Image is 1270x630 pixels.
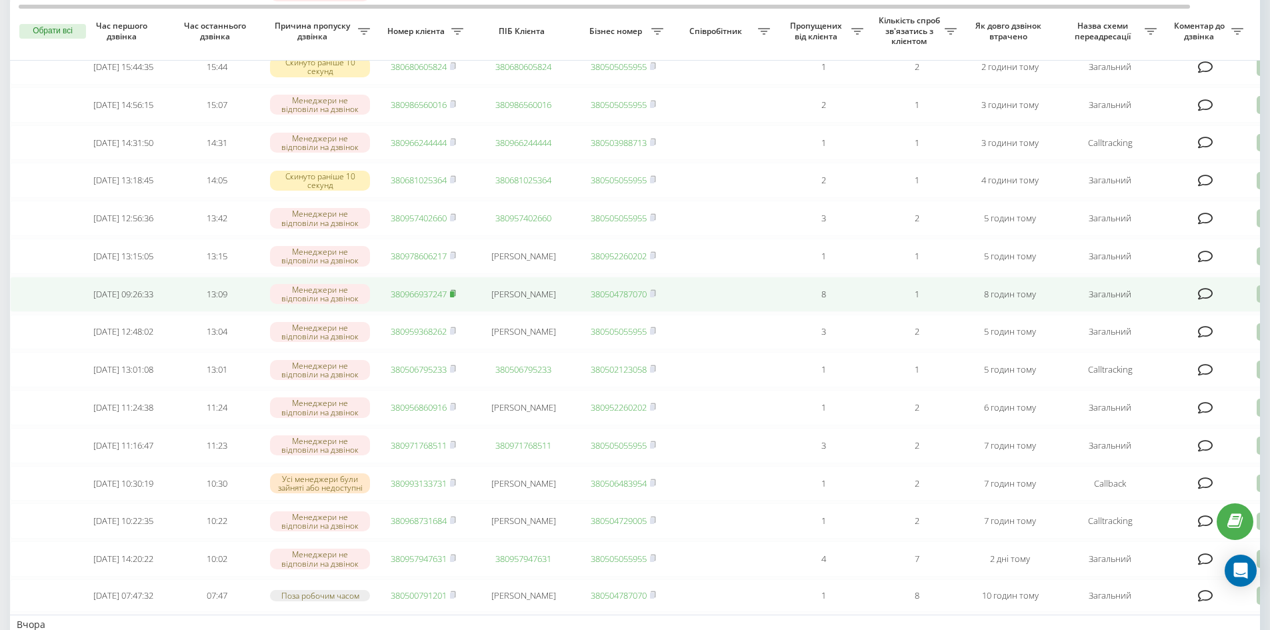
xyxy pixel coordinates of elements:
[963,87,1057,123] td: 3 години тому
[495,61,551,73] a: 380680605824
[270,397,370,417] div: Менеджери не відповіли на дзвінок
[391,515,447,527] a: 380968731684
[1057,579,1163,612] td: Загальний
[391,477,447,489] a: 380993133731
[391,137,447,149] a: 380966244444
[77,125,170,161] td: [DATE] 14:31:50
[170,466,263,501] td: 10:30
[963,466,1057,501] td: 7 годин тому
[270,21,358,41] span: Причина пропуску дзвінка
[270,284,370,304] div: Менеджери не відповіли на дзвінок
[777,466,870,501] td: 1
[383,26,451,37] span: Номер клієнта
[77,503,170,539] td: [DATE] 10:22:35
[777,125,870,161] td: 1
[963,163,1057,198] td: 4 години тому
[870,125,963,161] td: 1
[974,21,1046,41] span: Як довго дзвінок втрачено
[870,579,963,612] td: 8
[77,579,170,612] td: [DATE] 07:47:32
[170,125,263,161] td: 14:31
[391,439,447,451] a: 380971768511
[170,390,263,425] td: 11:24
[870,541,963,577] td: 7
[963,277,1057,312] td: 8 годин тому
[777,315,870,350] td: 3
[1057,503,1163,539] td: Calltracking
[270,57,370,77] div: Скинуто раніше 10 секунд
[77,87,170,123] td: [DATE] 14:56:15
[1057,163,1163,198] td: Загальний
[591,288,647,300] a: 380504787070
[87,21,159,41] span: Час першого дзвінка
[591,401,647,413] a: 380952260202
[170,239,263,274] td: 13:15
[495,553,551,565] a: 380957947631
[1057,239,1163,274] td: Загальний
[591,61,647,73] a: 380505055955
[170,428,263,463] td: 11:23
[77,541,170,577] td: [DATE] 14:20:22
[870,315,963,350] td: 2
[470,277,577,312] td: [PERSON_NAME]
[870,201,963,236] td: 2
[963,579,1057,612] td: 10 годин тому
[77,163,170,198] td: [DATE] 13:18:45
[777,352,870,387] td: 1
[870,163,963,198] td: 1
[19,24,86,39] button: Обрати всі
[591,137,647,149] a: 380503988713
[777,503,870,539] td: 1
[963,239,1057,274] td: 5 годин тому
[77,49,170,85] td: [DATE] 15:44:35
[391,553,447,565] a: 380957947631
[270,208,370,228] div: Менеджери не відповіли на дзвінок
[391,288,447,300] a: 380966937247
[270,171,370,191] div: Скинуто раніше 10 секунд
[170,503,263,539] td: 10:22
[1170,21,1231,41] span: Коментар до дзвінка
[170,87,263,123] td: 15:07
[870,503,963,539] td: 2
[77,277,170,312] td: [DATE] 09:26:33
[963,541,1057,577] td: 2 дні тому
[481,26,565,37] span: ПІБ Клієнта
[170,277,263,312] td: 13:09
[77,201,170,236] td: [DATE] 12:56:36
[677,26,758,37] span: Співробітник
[77,352,170,387] td: [DATE] 13:01:08
[591,212,647,224] a: 380505055955
[270,95,370,115] div: Менеджери не відповіли на дзвінок
[270,549,370,569] div: Менеджери не відповіли на дзвінок
[270,590,370,601] div: Поза робочим часом
[777,49,870,85] td: 1
[777,201,870,236] td: 3
[77,428,170,463] td: [DATE] 11:16:47
[877,15,945,47] span: Кількість спроб зв'язатись з клієнтом
[777,87,870,123] td: 2
[170,49,263,85] td: 15:44
[1057,315,1163,350] td: Загальний
[870,49,963,85] td: 2
[270,322,370,342] div: Менеджери не відповіли на дзвінок
[270,511,370,531] div: Менеджери не відповіли на дзвінок
[777,541,870,577] td: 4
[391,589,447,601] a: 380500791201
[963,201,1057,236] td: 5 годин тому
[495,212,551,224] a: 380957402660
[270,246,370,266] div: Менеджери не відповіли на дзвінок
[1057,428,1163,463] td: Загальний
[1057,466,1163,501] td: Callback
[77,315,170,350] td: [DATE] 12:48:02
[777,277,870,312] td: 8
[1057,201,1163,236] td: Загальний
[591,325,647,337] a: 380505055955
[495,137,551,149] a: 380966244444
[470,315,577,350] td: [PERSON_NAME]
[391,363,447,375] a: 380506795233
[170,315,263,350] td: 13:04
[181,21,253,41] span: Час останнього дзвінка
[591,174,647,186] a: 380505055955
[470,503,577,539] td: [PERSON_NAME]
[591,515,647,527] a: 380504729005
